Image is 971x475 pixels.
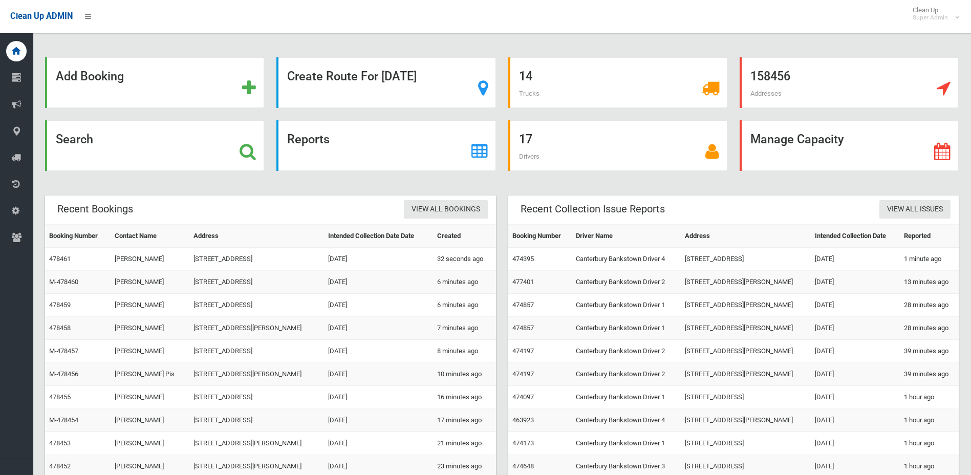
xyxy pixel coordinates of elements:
td: 39 minutes ago [900,340,959,363]
a: 478452 [49,462,71,470]
header: Recent Bookings [45,199,145,219]
a: View All Bookings [404,200,488,219]
td: [STREET_ADDRESS][PERSON_NAME] [681,409,811,432]
td: 6 minutes ago [433,271,496,294]
td: [PERSON_NAME] Pis [111,363,189,386]
td: 6 minutes ago [433,294,496,317]
strong: Add Booking [56,69,124,83]
strong: 17 [519,132,532,146]
a: 474173 [512,439,534,447]
td: [PERSON_NAME] [111,386,189,409]
td: [STREET_ADDRESS][PERSON_NAME] [681,317,811,340]
a: 477401 [512,278,534,286]
th: Reported [900,225,959,248]
header: Recent Collection Issue Reports [508,199,677,219]
td: Canterbury Bankstown Driver 2 [572,340,681,363]
td: [DATE] [324,386,433,409]
td: [STREET_ADDRESS] [189,409,324,432]
td: 1 hour ago [900,386,959,409]
td: 28 minutes ago [900,317,959,340]
td: 1 hour ago [900,409,959,432]
th: Address [681,225,811,248]
a: 158456 Addresses [740,57,959,108]
td: [PERSON_NAME] [111,271,189,294]
span: Clean Up [908,6,958,21]
td: [STREET_ADDRESS][PERSON_NAME] [681,294,811,317]
td: Canterbury Bankstown Driver 2 [572,363,681,386]
td: 21 minutes ago [433,432,496,455]
a: M-478454 [49,416,78,424]
td: [DATE] [811,294,900,317]
td: 28 minutes ago [900,294,959,317]
td: [DATE] [324,340,433,363]
td: Canterbury Bankstown Driver 1 [572,317,681,340]
td: Canterbury Bankstown Driver 4 [572,409,681,432]
a: M-478460 [49,278,78,286]
a: Manage Capacity [740,120,959,171]
td: 8 minutes ago [433,340,496,363]
a: Create Route For [DATE] [276,57,495,108]
a: 14 Trucks [508,57,727,108]
a: 478458 [49,324,71,332]
td: [PERSON_NAME] [111,409,189,432]
td: [DATE] [324,432,433,455]
td: 7 minutes ago [433,317,496,340]
a: 478453 [49,439,71,447]
a: 474857 [512,301,534,309]
td: [STREET_ADDRESS] [189,271,324,294]
a: 17 Drivers [508,120,727,171]
td: 10 minutes ago [433,363,496,386]
a: M-478456 [49,370,78,378]
td: [STREET_ADDRESS] [189,386,324,409]
span: Drivers [519,153,540,160]
td: [STREET_ADDRESS][PERSON_NAME] [681,363,811,386]
td: Canterbury Bankstown Driver 4 [572,248,681,271]
td: [STREET_ADDRESS][PERSON_NAME] [189,432,324,455]
th: Contact Name [111,225,189,248]
td: [STREET_ADDRESS][PERSON_NAME] [681,340,811,363]
a: 478461 [49,255,71,263]
td: [DATE] [811,340,900,363]
td: 1 minute ago [900,248,959,271]
td: 16 minutes ago [433,386,496,409]
th: Intended Collection Date [811,225,900,248]
span: Addresses [750,90,782,97]
td: [PERSON_NAME] [111,432,189,455]
strong: 14 [519,69,532,83]
a: Reports [276,120,495,171]
a: Search [45,120,264,171]
a: 478459 [49,301,71,309]
td: [DATE] [324,317,433,340]
strong: Create Route For [DATE] [287,69,417,83]
td: [PERSON_NAME] [111,248,189,271]
th: Booking Number [45,225,111,248]
td: [PERSON_NAME] [111,340,189,363]
a: 463923 [512,416,534,424]
strong: Reports [287,132,330,146]
td: [STREET_ADDRESS] [681,432,811,455]
strong: 158456 [750,69,790,83]
a: 474197 [512,347,534,355]
td: 32 seconds ago [433,248,496,271]
td: 17 minutes ago [433,409,496,432]
th: Intended Collection Date Date [324,225,433,248]
a: View All Issues [879,200,951,219]
a: 474197 [512,370,534,378]
a: Add Booking [45,57,264,108]
td: Canterbury Bankstown Driver 1 [572,294,681,317]
td: [PERSON_NAME] [111,294,189,317]
span: Trucks [519,90,540,97]
a: 478455 [49,393,71,401]
a: 474857 [512,324,534,332]
th: Booking Number [508,225,572,248]
span: Clean Up ADMIN [10,11,73,21]
td: Canterbury Bankstown Driver 2 [572,271,681,294]
td: [DATE] [811,317,900,340]
td: [STREET_ADDRESS][PERSON_NAME] [189,363,324,386]
strong: Search [56,132,93,146]
a: 474648 [512,462,534,470]
th: Driver Name [572,225,681,248]
td: 13 minutes ago [900,271,959,294]
td: [DATE] [324,409,433,432]
td: [STREET_ADDRESS] [681,386,811,409]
